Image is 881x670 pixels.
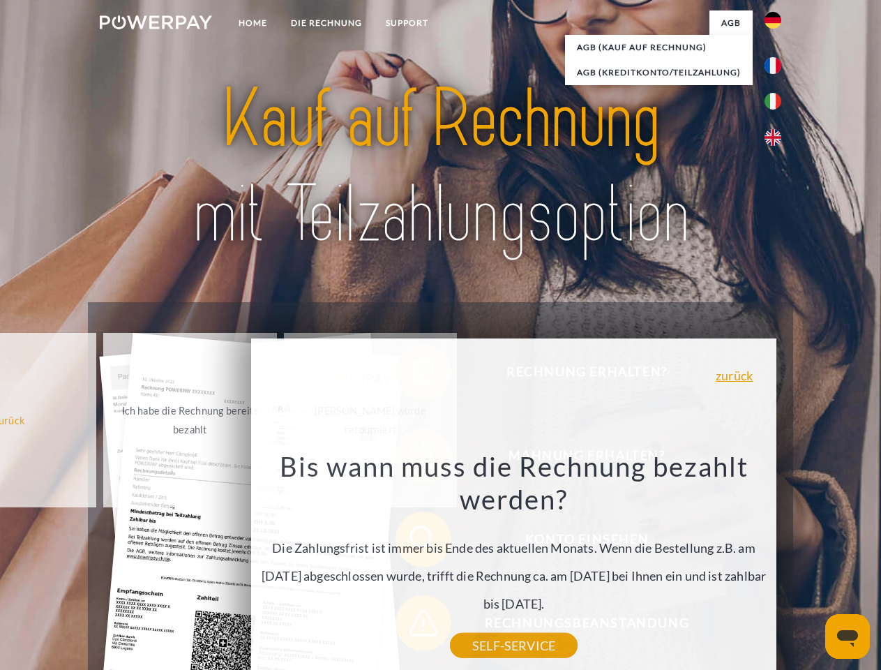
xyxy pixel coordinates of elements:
[765,57,781,74] img: fr
[565,35,753,60] a: AGB (Kauf auf Rechnung)
[374,10,440,36] a: SUPPORT
[259,449,769,516] h3: Bis wann muss die Rechnung bezahlt werden?
[133,67,748,267] img: title-powerpay_de.svg
[450,633,578,658] a: SELF-SERVICE
[709,10,753,36] a: agb
[100,15,212,29] img: logo-powerpay-white.svg
[765,12,781,29] img: de
[227,10,279,36] a: Home
[259,449,769,646] div: Die Zahlungsfrist ist immer bis Ende des aktuellen Monats. Wenn die Bestellung z.B. am [DATE] abg...
[765,129,781,146] img: en
[825,614,870,659] iframe: Schaltfläche zum Öffnen des Messaging-Fensters
[279,10,374,36] a: DIE RECHNUNG
[112,401,269,439] div: Ich habe die Rechnung bereits bezahlt
[716,369,753,382] a: zurück
[765,93,781,110] img: it
[565,60,753,85] a: AGB (Kreditkonto/Teilzahlung)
